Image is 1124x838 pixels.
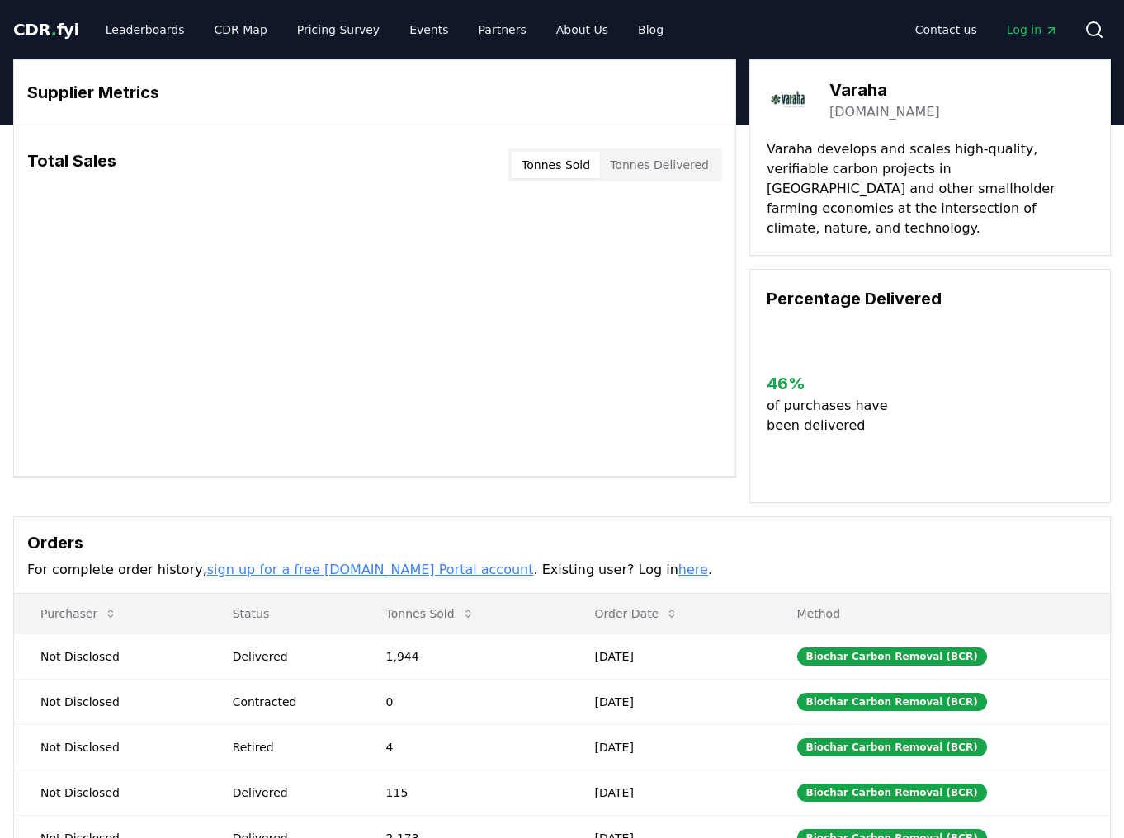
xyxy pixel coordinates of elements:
h3: Total Sales [27,148,116,181]
span: Log in [1007,21,1058,38]
td: 1,944 [360,633,569,679]
div: Biochar Carbon Removal (BCR) [797,784,987,802]
td: [DATE] [569,633,771,679]
span: CDR fyi [13,20,79,40]
div: Delivered [233,648,347,665]
div: Biochar Carbon Removal (BCR) [797,647,987,666]
td: Not Disclosed [14,679,206,724]
a: Blog [625,15,677,45]
td: [DATE] [569,770,771,815]
div: Retired [233,739,347,756]
a: sign up for a free [DOMAIN_NAME] Portal account [207,562,534,577]
td: [DATE] [569,724,771,770]
span: . [51,20,57,40]
button: Purchaser [27,597,130,630]
a: About Us [543,15,621,45]
button: Tonnes Sold [373,597,488,630]
nav: Main [92,15,677,45]
div: Biochar Carbon Removal (BCR) [797,738,987,756]
td: Not Disclosed [14,770,206,815]
a: here [678,562,708,577]
td: [DATE] [569,679,771,724]
td: 115 [360,770,569,815]
p: Varaha develops and scales high-quality, verifiable carbon projects in [GEOGRAPHIC_DATA] and othe... [767,139,1093,238]
a: Contact us [902,15,990,45]
button: Tonnes Delivered [600,152,719,178]
td: Not Disclosed [14,724,206,770]
a: Pricing Survey [284,15,393,45]
div: Biochar Carbon Removal (BCR) [797,693,987,711]
div: Delivered [233,784,347,801]
a: Partners [465,15,540,45]
p: of purchases have been delivered [767,396,900,435]
h3: Varaha [829,78,940,102]
p: For complete order history, . Existing user? Log in . [27,560,1097,580]
h3: Supplier Metrics [27,80,722,105]
h3: Orders [27,530,1097,555]
p: Method [784,605,1097,622]
img: Varaha-logo [767,77,813,123]
td: Not Disclosed [14,633,206,679]
td: 0 [360,679,569,724]
a: CDR.fyi [13,18,79,41]
button: Tonnes Sold [512,152,600,178]
p: Status [220,605,347,622]
h3: Percentage Delivered [767,286,1093,311]
button: Order Date [582,597,692,630]
td: 4 [360,724,569,770]
h3: 46 % [767,371,900,396]
a: Events [396,15,461,45]
nav: Main [902,15,1071,45]
a: Leaderboards [92,15,198,45]
a: Log in [994,15,1071,45]
a: CDR Map [201,15,281,45]
a: [DOMAIN_NAME] [829,102,940,122]
div: Contracted [233,694,347,710]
